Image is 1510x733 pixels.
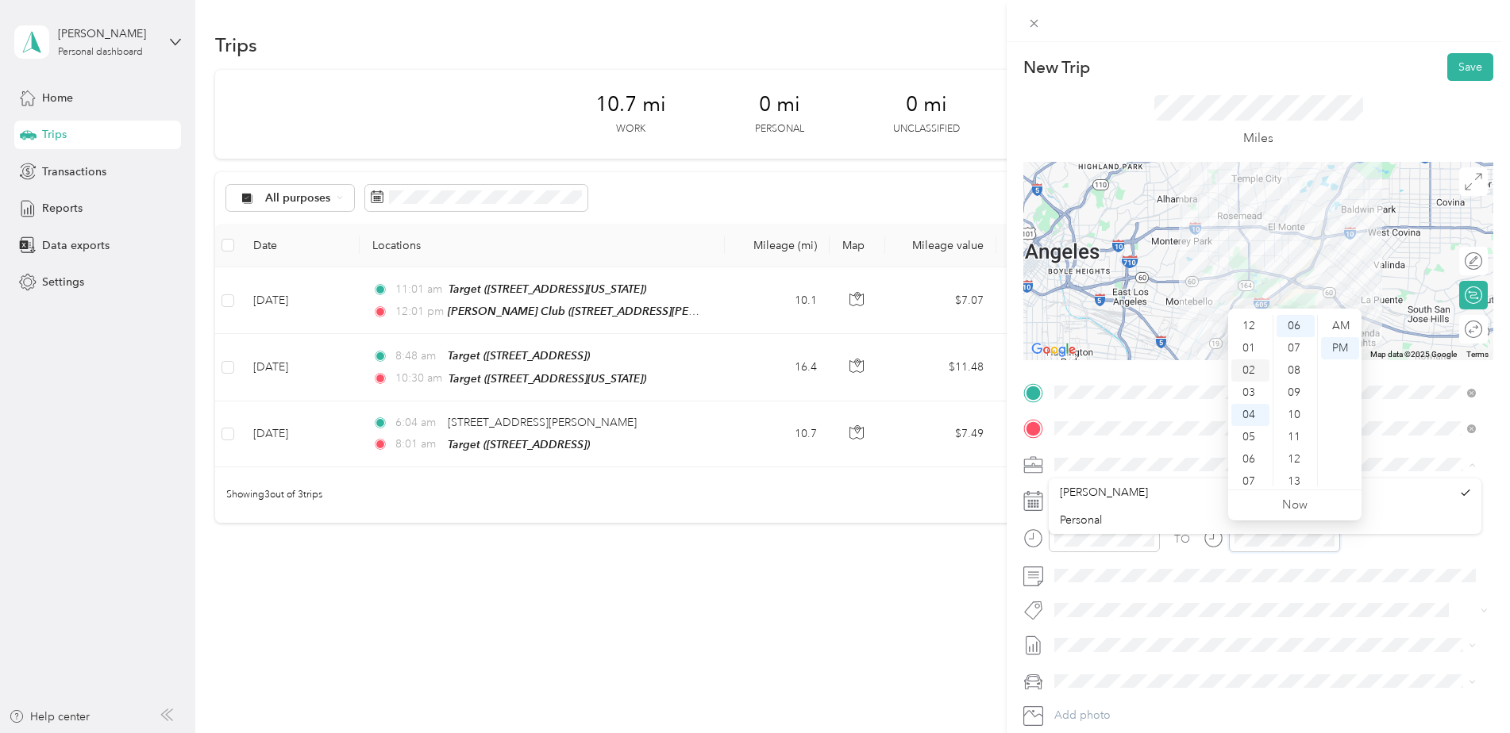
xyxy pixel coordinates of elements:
p: New Trip [1023,56,1090,79]
div: 13 [1277,470,1315,493]
button: Add photo [1049,704,1493,727]
a: Open this area in Google Maps (opens a new window) [1027,340,1080,360]
div: 05 [1231,426,1269,448]
a: Now [1282,497,1308,512]
div: PM [1321,337,1359,359]
div: 11 [1277,426,1315,448]
div: 09 [1277,382,1315,404]
div: 01 [1231,337,1269,359]
span: Map data ©2025 Google [1370,350,1457,359]
button: Save [1447,53,1493,81]
div: TO [1174,531,1190,547]
div: 07 [1231,470,1269,493]
div: 12 [1277,448,1315,470]
div: 08 [1277,359,1315,382]
div: 12 [1231,315,1269,337]
iframe: Everlance-gr Chat Button Frame [1421,644,1510,733]
div: 04 [1231,404,1269,426]
img: Google [1027,340,1080,360]
div: AM [1321,315,1359,337]
div: 03 [1231,382,1269,404]
div: 10 [1277,404,1315,426]
p: Miles [1243,129,1273,148]
div: 06 [1231,448,1269,470]
span: [PERSON_NAME] [1060,485,1148,499]
div: 06 [1277,315,1315,337]
div: 02 [1231,359,1269,382]
div: 07 [1277,337,1315,359]
span: Personal [1060,513,1102,527]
